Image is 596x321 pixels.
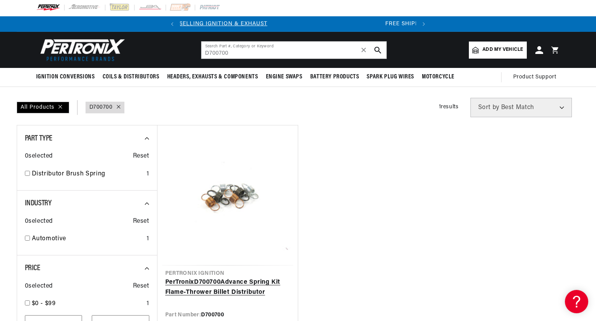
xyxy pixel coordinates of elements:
[418,68,458,86] summary: Motorcycle
[88,20,324,28] div: 1 of 2
[439,104,459,110] span: 1 results
[147,299,149,309] div: 1
[99,68,163,86] summary: Coils & Distributors
[36,36,126,63] img: Pertronix
[164,16,180,32] button: Translation missing: en.sections.announcements.previous_announcement
[385,21,498,27] span: FREE SHIPPING ON ORDERS OVER $109
[32,169,143,179] a: Distributor Brush Spring
[32,234,143,244] a: Automotive
[17,16,580,32] slideshow-component: Translation missing: en.sections.announcements.announcement_bar
[513,68,560,87] summary: Product Support
[482,46,523,54] span: Add my vehicle
[36,73,95,81] span: Ignition Conversions
[163,68,262,86] summary: Headers, Exhausts & Components
[25,135,52,142] span: Part Type
[133,217,149,227] span: Reset
[32,300,56,307] span: $0 - $99
[145,21,267,27] a: SHOP BEST SELLING IGNITION & EXHAUST
[36,68,99,86] summary: Ignition Conversions
[306,68,363,86] summary: Battery Products
[470,98,572,117] select: Sort by
[25,200,52,207] span: Industry
[88,20,324,28] div: Announcement
[310,73,359,81] span: Battery Products
[103,73,159,81] span: Coils & Distributors
[147,234,149,244] div: 1
[25,217,53,227] span: 0 selected
[363,68,418,86] summary: Spark Plug Wires
[324,20,560,28] div: 2 of 2
[25,264,40,272] span: Price
[367,73,414,81] span: Spark Plug Wires
[167,73,258,81] span: Headers, Exhausts & Components
[262,68,306,86] summary: Engine Swaps
[201,42,386,59] input: Search Part #, Category or Keyword
[17,102,69,113] div: All Products
[89,103,113,112] a: D700700
[324,20,560,28] div: Announcement
[478,104,500,111] span: Sort by
[422,73,454,81] span: Motorcycle
[469,42,526,59] a: Add my vehicle
[25,151,53,161] span: 0 selected
[513,73,556,82] span: Product Support
[25,281,53,292] span: 0 selected
[416,16,432,32] button: Translation missing: en.sections.announcements.next_announcement
[369,42,386,59] button: search button
[133,281,149,292] span: Reset
[165,278,290,297] a: PerTronixD700700Advance Spring Kit Flame-Thrower Billet Distributor
[133,151,149,161] span: Reset
[266,73,302,81] span: Engine Swaps
[147,169,149,179] div: 1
